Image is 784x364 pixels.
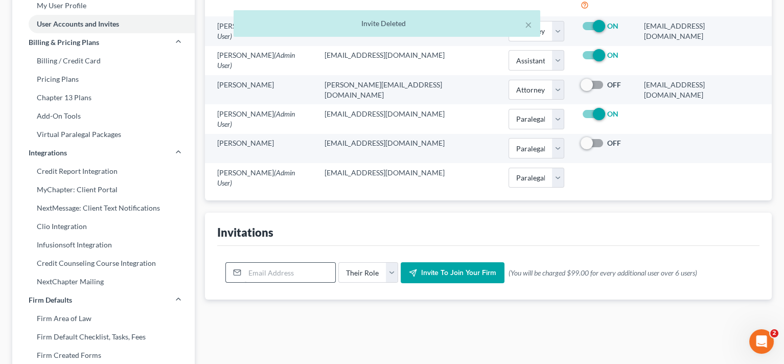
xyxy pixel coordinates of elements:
[205,104,316,133] td: [PERSON_NAME]
[607,51,618,59] strong: ON
[12,88,195,107] a: Chapter 13 Plans
[217,225,273,240] div: Invitations
[29,37,99,48] span: Billing & Pricing Plans
[12,328,195,346] a: Firm Default Checklist, Tasks, Fees
[316,46,500,75] td: [EMAIL_ADDRESS][DOMAIN_NAME]
[245,263,335,282] input: Email Address
[242,18,532,29] div: Invite Deleted
[401,262,504,284] button: Invite to join your firm
[316,75,500,104] td: [PERSON_NAME][EMAIL_ADDRESS][DOMAIN_NAME]
[770,329,778,337] span: 2
[607,109,618,118] strong: ON
[421,268,496,277] span: Invite to join your firm
[316,104,500,133] td: [EMAIL_ADDRESS][DOMAIN_NAME]
[749,329,774,354] iframe: Intercom live chat
[12,107,195,125] a: Add-On Tools
[205,75,316,104] td: [PERSON_NAME]
[205,46,316,75] td: [PERSON_NAME]
[316,134,500,163] td: [EMAIL_ADDRESS][DOMAIN_NAME]
[205,163,316,192] td: [PERSON_NAME]
[12,52,195,70] a: Billing / Credit Card
[316,163,500,192] td: [EMAIL_ADDRESS][DOMAIN_NAME]
[217,168,295,187] span: (Admin User)
[12,199,195,217] a: NextMessage: Client Text Notifications
[12,217,195,236] a: Clio Integration
[12,236,195,254] a: Infusionsoft Integration
[12,162,195,180] a: Credit Report Integration
[525,18,532,31] button: ×
[12,144,195,162] a: Integrations
[607,139,621,147] strong: OFF
[12,70,195,88] a: Pricing Plans
[636,75,772,104] td: [EMAIL_ADDRESS][DOMAIN_NAME]
[12,309,195,328] a: Firm Area of Law
[29,295,72,305] span: Firm Defaults
[12,272,195,291] a: NextChapter Mailing
[12,291,195,309] a: Firm Defaults
[607,80,621,89] strong: OFF
[509,268,697,278] span: (You will be charged $99.00 for every additional user over 6 users)
[12,125,195,144] a: Virtual Paralegal Packages
[205,134,316,163] td: [PERSON_NAME]
[12,33,195,52] a: Billing & Pricing Plans
[12,180,195,199] a: MyChapter: Client Portal
[12,254,195,272] a: Credit Counseling Course Integration
[29,148,67,158] span: Integrations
